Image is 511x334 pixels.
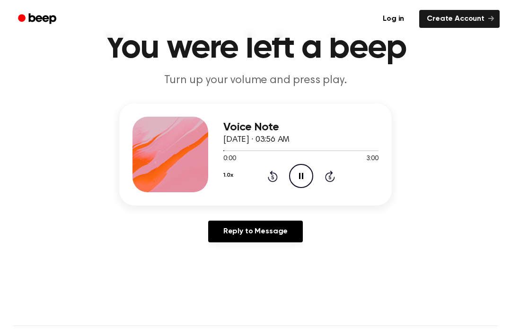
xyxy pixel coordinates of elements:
a: Log in [373,8,414,30]
h3: Voice Note [223,121,379,134]
span: [DATE] · 03:56 AM [223,136,290,144]
a: Create Account [419,10,500,28]
p: Turn up your volume and press play. [74,73,437,88]
a: Beep [11,10,65,28]
a: Reply to Message [208,221,303,242]
button: 1.0x [223,167,233,183]
span: 3:00 [366,154,379,164]
h1: You were left a beep [13,31,498,65]
span: 0:00 [223,154,236,164]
